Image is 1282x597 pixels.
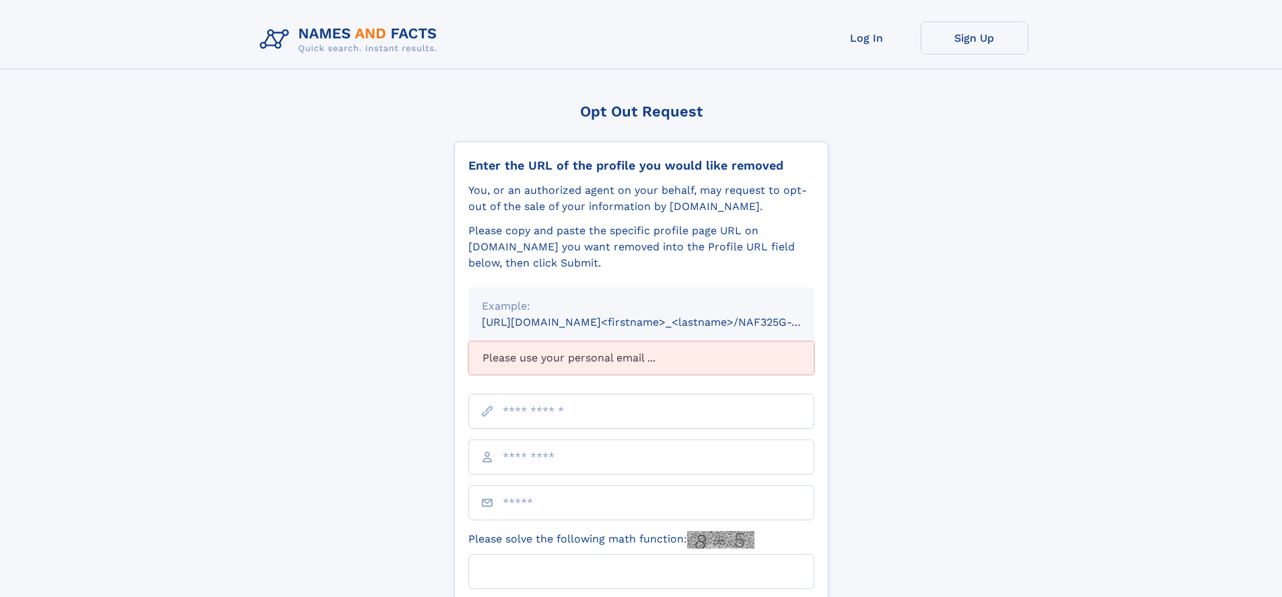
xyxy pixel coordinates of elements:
div: Enter the URL of the profile you would like removed [468,158,814,173]
div: Opt Out Request [454,103,828,120]
img: Logo Names and Facts [254,22,448,58]
div: Please copy and paste the specific profile page URL on [DOMAIN_NAME] you want removed into the Pr... [468,223,814,271]
a: Sign Up [921,22,1028,55]
div: Please use your personal email ... [468,341,814,375]
a: Log In [813,22,921,55]
label: Please solve the following math function: [468,531,754,549]
div: You, or an authorized agent on your behalf, may request to opt-out of the sale of your informatio... [468,182,814,215]
small: [URL][DOMAIN_NAME]<firstname>_<lastname>/NAF325G-xxxxxxxx [482,316,840,328]
div: Example: [482,298,801,314]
